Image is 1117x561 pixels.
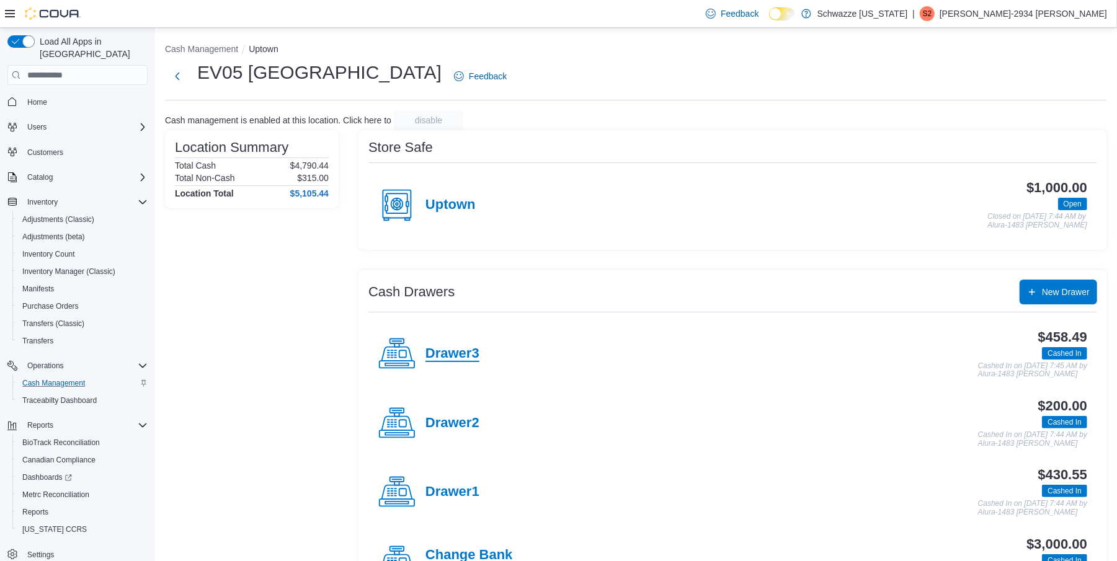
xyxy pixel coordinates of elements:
[12,469,153,486] a: Dashboards
[22,378,85,388] span: Cash Management
[22,418,58,433] button: Reports
[1038,330,1087,345] h3: $458.49
[920,6,935,21] div: Steven-2934 Fuentes
[22,358,69,373] button: Operations
[425,415,479,431] h4: Drawer2
[12,228,153,245] button: Adjustments (beta)
[940,6,1107,21] p: [PERSON_NAME]-2934 [PERSON_NAME]
[978,362,1087,379] p: Cashed In on [DATE] 7:45 AM by Alura-1483 [PERSON_NAME]
[17,299,84,314] a: Purchase Orders
[22,438,100,448] span: BioTrack Reconciliation
[17,393,148,408] span: Traceabilty Dashboard
[22,94,148,109] span: Home
[12,521,153,538] button: [US_STATE] CCRS
[17,393,102,408] a: Traceabilty Dashboard
[17,487,148,502] span: Metrc Reconciliation
[17,522,92,537] a: [US_STATE] CCRS
[923,6,932,21] span: S2
[22,232,85,242] span: Adjustments (beta)
[17,316,89,331] a: Transfers (Classic)
[769,7,795,20] input: Dark Mode
[1042,347,1087,360] span: Cashed In
[27,97,47,107] span: Home
[415,114,442,126] span: disable
[17,281,59,296] a: Manifests
[1026,537,1087,552] h3: $3,000.00
[1042,416,1087,428] span: Cashed In
[27,172,53,182] span: Catalog
[17,212,148,227] span: Adjustments (Classic)
[912,6,915,21] p: |
[22,195,63,210] button: Inventory
[425,346,479,362] h4: Drawer3
[12,280,153,298] button: Manifests
[978,500,1087,516] p: Cashed In on [DATE] 7:44 AM by Alura-1483 [PERSON_NAME]
[1026,180,1087,195] h3: $1,000.00
[2,417,153,434] button: Reports
[2,357,153,374] button: Operations
[27,148,63,157] span: Customers
[22,284,54,294] span: Manifests
[165,43,1107,58] nav: An example of EuiBreadcrumbs
[22,120,51,135] button: Users
[1048,485,1082,497] span: Cashed In
[17,299,148,314] span: Purchase Orders
[17,229,148,244] span: Adjustments (beta)
[22,418,148,433] span: Reports
[1048,417,1082,428] span: Cashed In
[17,264,148,279] span: Inventory Manager (Classic)
[22,170,148,185] span: Catalog
[2,193,153,211] button: Inventory
[12,298,153,315] button: Purchase Orders
[17,247,80,262] a: Inventory Count
[1058,198,1087,210] span: Open
[12,332,153,350] button: Transfers
[175,188,234,198] h4: Location Total
[22,195,148,210] span: Inventory
[22,472,72,482] span: Dashboards
[22,145,68,160] a: Customers
[165,44,238,54] button: Cash Management
[22,170,58,185] button: Catalog
[721,7,759,20] span: Feedback
[22,455,96,465] span: Canadian Compliance
[17,264,120,279] a: Inventory Manager (Classic)
[22,144,148,160] span: Customers
[17,376,148,391] span: Cash Management
[165,64,190,89] button: Next
[17,505,148,519] span: Reports
[1038,467,1087,482] h3: $430.55
[368,285,455,299] h3: Cash Drawers
[12,211,153,228] button: Adjustments (Classic)
[2,118,153,136] button: Users
[17,435,148,450] span: BioTrack Reconciliation
[17,281,148,296] span: Manifests
[1042,485,1087,497] span: Cashed In
[12,392,153,409] button: Traceabilty Dashboard
[297,173,329,183] p: $315.00
[425,197,476,213] h4: Uptown
[17,247,148,262] span: Inventory Count
[2,169,153,186] button: Catalog
[17,453,148,467] span: Canadian Compliance
[17,334,148,348] span: Transfers
[17,453,100,467] a: Canadian Compliance
[22,336,53,346] span: Transfers
[17,376,90,391] a: Cash Management
[175,140,288,155] h3: Location Summary
[27,122,47,132] span: Users
[1064,198,1082,210] span: Open
[35,35,148,60] span: Load All Apps in [GEOGRAPHIC_DATA]
[17,505,53,519] a: Reports
[17,522,148,537] span: Washington CCRS
[165,115,391,125] p: Cash management is enabled at this location. Click here to
[769,20,770,21] span: Dark Mode
[175,173,235,183] h6: Total Non-Cash
[469,70,507,82] span: Feedback
[12,451,153,469] button: Canadian Compliance
[1020,280,1097,304] button: New Drawer
[1042,286,1090,298] span: New Drawer
[17,470,77,485] a: Dashboards
[1048,348,1082,359] span: Cashed In
[368,140,433,155] h3: Store Safe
